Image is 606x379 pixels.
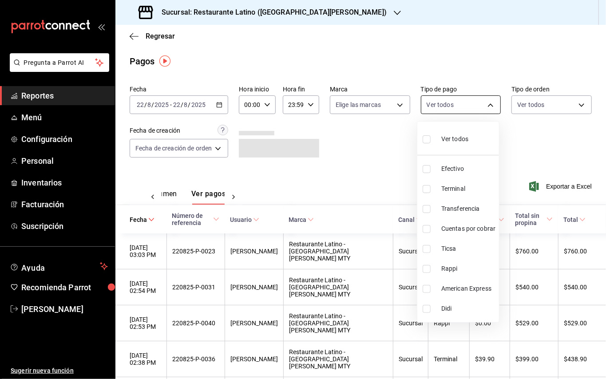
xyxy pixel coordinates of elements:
[441,184,495,193] span: Terminal
[441,164,495,174] span: Efectivo
[441,264,495,273] span: Rappi
[159,55,170,67] img: Tooltip marker
[441,284,495,293] span: American Express
[441,304,495,313] span: Didi
[441,204,495,213] span: Transferencia
[441,134,468,144] span: Ver todos
[441,244,495,253] span: Ticsa
[441,224,495,233] span: Cuentas por cobrar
